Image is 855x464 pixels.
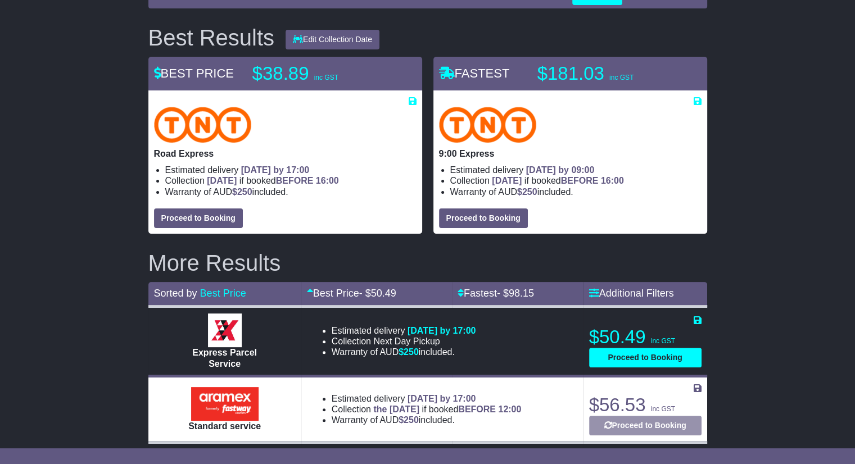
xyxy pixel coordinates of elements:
[192,348,257,368] span: Express Parcel Service
[314,74,338,81] span: inc GST
[373,336,440,346] span: Next Day Pickup
[200,288,246,299] a: Best Price
[207,176,338,185] span: if booked
[148,251,707,275] h2: More Results
[497,288,534,299] span: - $
[399,347,419,357] span: $
[154,288,197,299] span: Sorted by
[316,176,339,185] span: 16:00
[165,175,417,186] li: Collection
[458,404,496,414] span: BEFORE
[492,176,623,185] span: if booked
[561,176,599,185] span: BEFORE
[404,415,419,425] span: 250
[492,176,522,185] span: [DATE]
[237,187,252,197] span: 250
[188,421,261,431] span: Standard service
[143,25,281,50] div: Best Results
[439,107,537,143] img: TNT Domestic: 9:00 Express
[332,393,522,404] li: Estimated delivery
[286,30,379,49] button: Edit Collection Date
[191,387,259,421] img: Aramex: Standard service
[408,394,476,403] span: [DATE] by 17:00
[537,62,678,85] p: $181.03
[154,208,243,228] button: Proceed to Booking
[154,107,252,143] img: TNT Domestic: Road Express
[589,348,702,367] button: Proceed to Booking
[208,313,242,347] img: Border Express: Express Parcel Service
[373,404,419,414] span: the [DATE]
[241,165,310,175] span: [DATE] by 17:00
[589,288,674,299] a: Additional Filters
[307,288,396,299] a: Best Price- $50.49
[651,405,675,413] span: inc GST
[450,186,702,197] li: Warranty of AUD included.
[509,288,534,299] span: 98.15
[165,186,417,197] li: Warranty of AUD included.
[332,415,522,425] li: Warranty of AUD included.
[154,66,234,80] span: BEST PRICE
[371,288,396,299] span: 50.49
[404,347,419,357] span: 250
[373,404,521,414] span: if booked
[450,175,702,186] li: Collection
[154,148,417,159] p: Road Express
[526,165,595,175] span: [DATE] by 09:00
[517,187,537,197] span: $
[450,165,702,175] li: Estimated delivery
[609,74,634,81] span: inc GST
[359,288,396,299] span: - $
[439,148,702,159] p: 9:00 Express
[332,336,476,347] li: Collection
[458,288,534,299] a: Fastest- $98.15
[332,404,522,415] li: Collection
[165,165,417,175] li: Estimated delivery
[252,62,393,85] p: $38.89
[332,347,476,357] li: Warranty of AUD included.
[439,66,510,80] span: FASTEST
[498,404,521,414] span: 12:00
[522,187,537,197] span: 250
[439,208,528,228] button: Proceed to Booking
[232,187,252,197] span: $
[601,176,624,185] span: 16:00
[408,326,476,335] span: [DATE] by 17:00
[589,416,702,435] button: Proceed to Booking
[276,176,314,185] span: BEFORE
[589,394,702,416] p: $56.53
[399,415,419,425] span: $
[589,326,702,348] p: $50.49
[651,337,675,345] span: inc GST
[332,325,476,336] li: Estimated delivery
[207,176,237,185] span: [DATE]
